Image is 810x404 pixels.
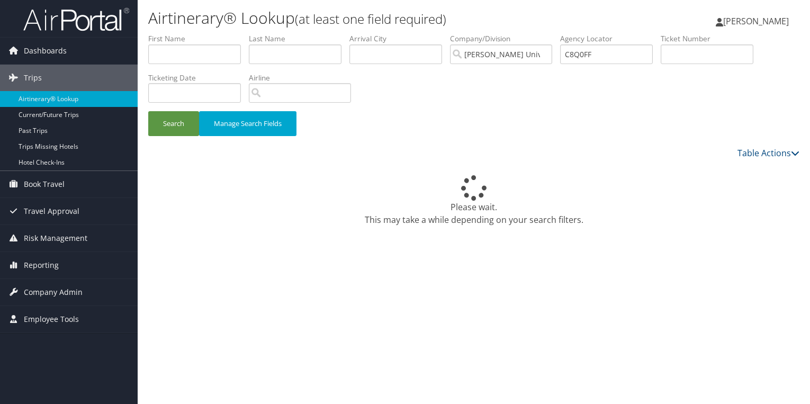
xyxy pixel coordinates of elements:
[737,147,799,159] a: Table Actions
[295,10,446,28] small: (at least one field required)
[249,73,359,83] label: Airline
[24,65,42,91] span: Trips
[249,33,349,44] label: Last Name
[661,33,761,44] label: Ticket Number
[24,171,65,197] span: Book Travel
[24,198,79,225] span: Travel Approval
[24,306,79,333] span: Employee Tools
[560,33,661,44] label: Agency Locator
[349,33,450,44] label: Arrival City
[24,279,83,306] span: Company Admin
[723,15,789,27] span: [PERSON_NAME]
[148,111,199,136] button: Search
[24,252,59,279] span: Reporting
[716,5,799,37] a: [PERSON_NAME]
[24,38,67,64] span: Dashboards
[148,33,249,44] label: First Name
[148,73,249,83] label: Ticketing Date
[148,7,582,29] h1: Airtinerary® Lookup
[24,225,87,252] span: Risk Management
[199,111,296,136] button: Manage Search Fields
[450,33,560,44] label: Company/Division
[148,175,799,226] div: Please wait. This may take a while depending on your search filters.
[23,7,129,32] img: airportal-logo.png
